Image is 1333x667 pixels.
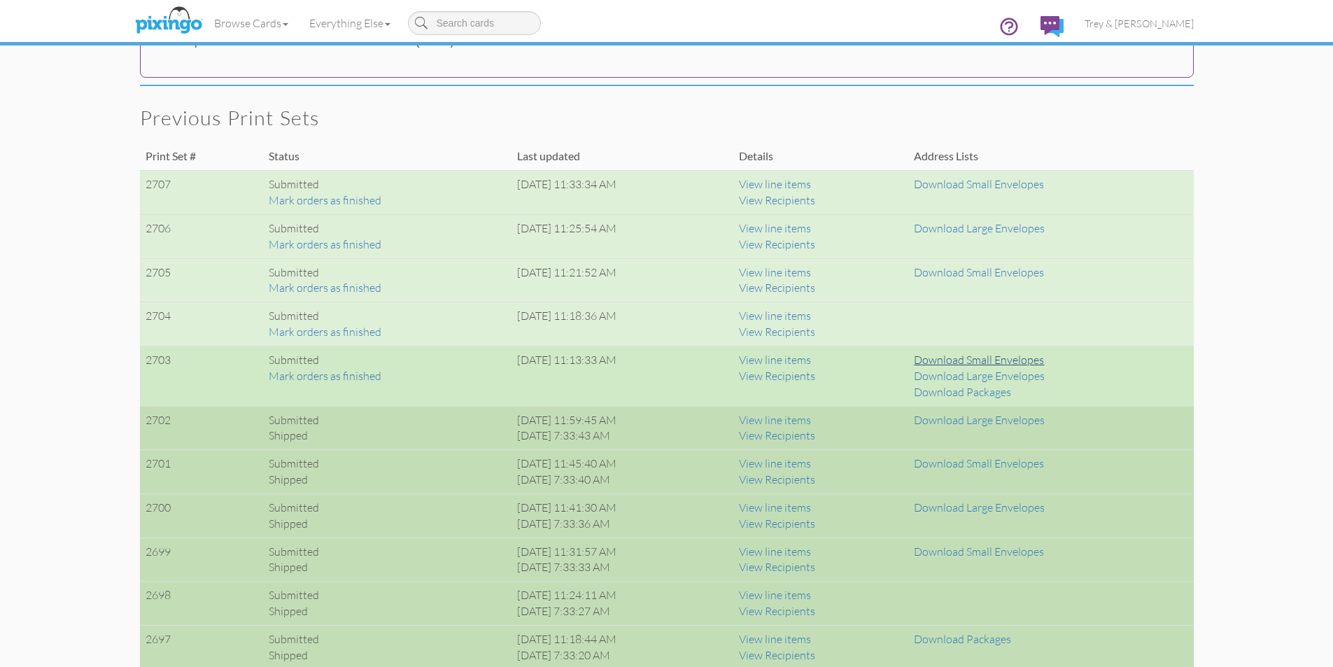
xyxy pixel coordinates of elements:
a: View Recipients [739,193,815,207]
div: Submitted [269,544,506,560]
a: Trey & [PERSON_NAME] [1074,6,1204,41]
a: View line items [739,309,811,323]
td: 2698 [140,582,263,626]
input: Search cards [408,11,541,35]
div: [DATE] 11:18:44 AM [517,631,728,647]
a: View Recipients [739,648,815,662]
a: View line items [739,177,811,191]
div: Shipped [269,472,506,488]
td: Address Lists [908,143,1193,170]
a: View line items [739,221,811,235]
td: 2705 [140,258,263,302]
a: Mark orders as finished [269,369,381,383]
a: Download Large Envelopes [914,221,1045,235]
div: [DATE] 11:13:33 AM [517,352,728,368]
div: [DATE] 11:31:57 AM [517,544,728,560]
img: pixingo logo [132,3,206,38]
div: Shipped [269,647,506,664]
div: [DATE] 7:33:36 AM [517,516,728,532]
a: View line items [739,265,811,279]
td: 2706 [140,214,263,258]
td: Last updated [512,143,733,170]
a: View line items [739,413,811,427]
a: Download Small Envelopes [914,353,1044,367]
div: Submitted [269,412,506,428]
a: View Recipients [739,428,815,442]
a: Download Large Envelopes [914,413,1045,427]
div: [DATE] 11:24:11 AM [517,587,728,603]
a: View line items [739,588,811,602]
td: 2700 [140,493,263,538]
a: Download Small Envelopes [914,177,1044,191]
a: View line items [739,632,811,646]
div: [DATE] 7:33:27 AM [517,603,728,619]
div: Submitted [269,265,506,281]
div: [DATE] 11:21:52 AM [517,265,728,281]
div: Submitted [269,220,506,237]
div: Submitted [269,456,506,472]
a: Browse Cards [204,6,299,41]
a: Download Small Envelopes [914,265,1044,279]
div: Shipped [269,559,506,575]
div: [DATE] 11:45:40 AM [517,456,728,472]
span: Trey & [PERSON_NAME] [1085,17,1194,29]
div: [DATE] 7:33:33 AM [517,559,728,575]
td: 2699 [140,538,263,582]
div: Shipped [269,428,506,444]
a: Mark orders as finished [269,237,381,251]
a: Download Large Envelopes [914,369,1045,383]
div: [DATE] 11:18:36 AM [517,308,728,324]
td: Status [263,143,512,170]
a: View Recipients [739,517,815,531]
a: Everything Else [299,6,401,41]
a: View Recipients [739,237,815,251]
a: View line items [739,500,811,514]
a: Download Packages [914,632,1011,646]
td: Details [733,143,909,170]
td: 2701 [140,450,263,494]
div: Submitted [269,176,506,192]
a: View Recipients [739,472,815,486]
td: 2704 [140,302,263,346]
td: 2707 [140,171,263,215]
a: View line items [739,456,811,470]
div: [DATE] 11:41:30 AM [517,500,728,516]
a: Mark orders as finished [269,193,381,207]
td: 2702 [140,406,263,450]
a: View Recipients [739,281,815,295]
a: View Recipients [739,604,815,618]
div: Submitted [269,308,506,324]
div: [DATE] 11:33:34 AM [517,176,728,192]
a: View Recipients [739,560,815,574]
a: View line items [739,353,811,367]
div: [DATE] 7:33:43 AM [517,428,728,444]
div: [DATE] 11:59:45 AM [517,412,728,428]
a: Download Small Envelopes [914,545,1044,559]
div: Submitted [269,631,506,647]
td: Print Set # [140,143,263,170]
div: Submitted [269,500,506,516]
div: Submitted [269,587,506,603]
a: Download Small Envelopes [914,456,1044,470]
img: comments.svg [1041,16,1064,37]
div: Shipped [269,516,506,532]
div: Shipped [269,603,506,619]
div: [DATE] 11:25:54 AM [517,220,728,237]
a: Download Large Envelopes [914,500,1045,514]
td: 2703 [140,346,263,406]
a: Mark orders as finished [269,281,381,295]
a: View line items [739,545,811,559]
h2: Previous print sets [140,107,1180,129]
a: View Recipients [739,369,815,383]
div: [DATE] 7:33:40 AM [517,472,728,488]
a: View Recipients [739,325,815,339]
a: Mark orders as finished [269,325,381,339]
a: Download Packages [914,385,1011,399]
div: Submitted [269,352,506,368]
div: [DATE] 7:33:20 AM [517,647,728,664]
